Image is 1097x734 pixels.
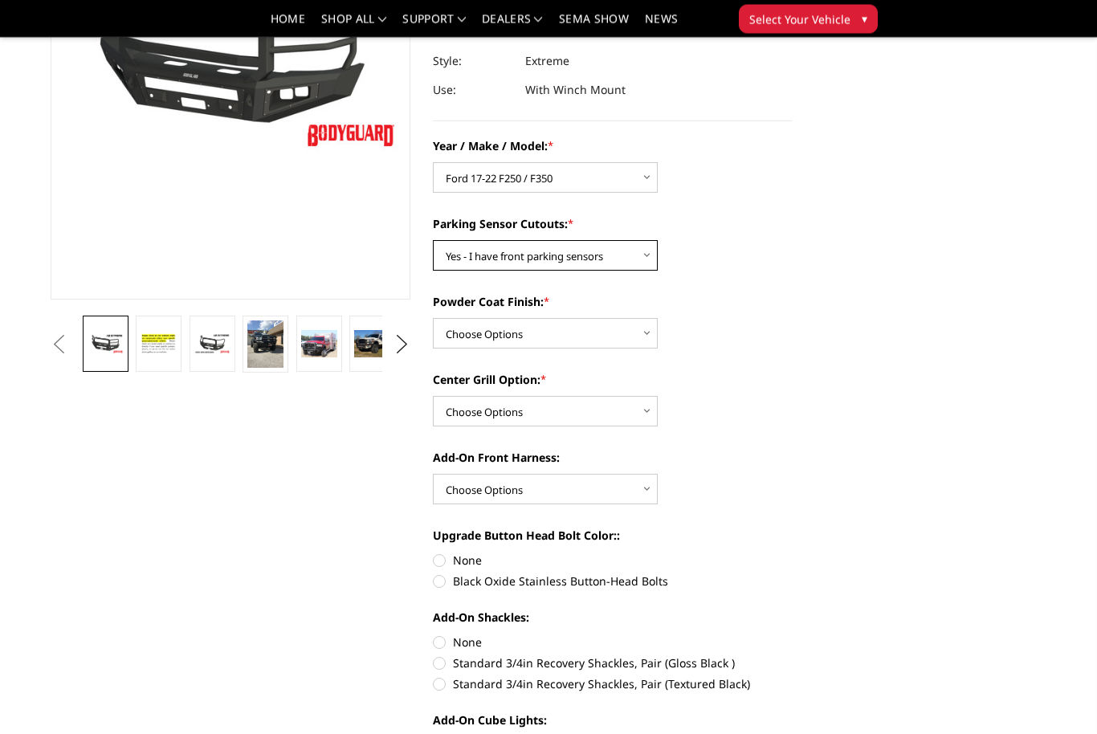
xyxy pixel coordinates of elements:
dt: Style: [433,47,513,76]
label: Add-On Cube Lights: [433,712,793,729]
label: Standard 3/4in Recovery Shackles, Pair (Textured Black) [433,676,793,693]
img: A2 Series - Extreme Front Bumper (winch mount) [354,331,390,357]
button: Select Your Vehicle [739,5,878,34]
a: Home [271,14,305,37]
label: Year / Make / Model: [433,138,793,155]
label: Parking Sensor Cutouts: [433,216,793,233]
a: Dealers [482,14,543,37]
button: Previous [47,333,71,357]
label: Add-On Shackles: [433,610,793,626]
img: A2 Series - Extreme Front Bumper (winch mount) [194,334,230,354]
label: None [433,634,793,651]
dt: Use: [433,76,513,105]
a: SEMA Show [559,14,629,37]
a: News [645,14,678,37]
label: Center Grill Option: [433,372,793,389]
dd: Extreme [525,47,569,76]
img: A2 Series - Extreme Front Bumper (winch mount) [247,321,283,369]
img: A2 Series - Extreme Front Bumper (winch mount) [301,331,337,357]
label: None [433,553,793,569]
dd: With Winch Mount [525,76,626,105]
a: Support [402,14,466,37]
label: Add-On Front Harness: [433,450,793,467]
span: ▾ [862,10,867,27]
img: A2 Series - Extreme Front Bumper (winch mount) [141,332,177,357]
button: Next [389,333,414,357]
label: Standard 3/4in Recovery Shackles, Pair (Gloss Black ) [433,655,793,672]
label: Powder Coat Finish: [433,294,793,311]
span: Select Your Vehicle [749,11,850,28]
label: Upgrade Button Head Bolt Color:: [433,528,793,544]
a: shop all [321,14,386,37]
label: Black Oxide Stainless Button-Head Bolts [433,573,793,590]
